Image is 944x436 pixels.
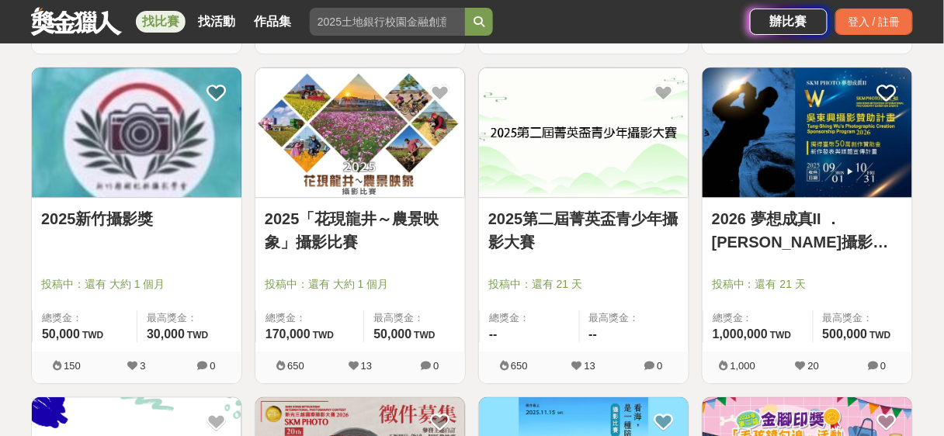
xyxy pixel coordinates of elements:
[712,276,903,292] span: 投稿中：還有 21 天
[823,327,868,341] span: 500,000
[265,310,354,326] span: 總獎金：
[713,327,768,341] span: 1,000,000
[823,310,903,326] span: 最高獎金：
[265,327,311,341] span: 170,000
[511,360,528,372] span: 650
[41,207,232,230] a: 2025新竹攝影獎
[361,360,372,372] span: 13
[835,9,913,35] div: 登入 / 註冊
[414,330,435,341] span: TWD
[808,360,819,372] span: 20
[42,327,80,341] span: 50,000
[32,67,241,197] img: Cover Image
[433,360,439,372] span: 0
[488,276,679,292] span: 投稿中：還有 21 天
[313,330,334,341] span: TWD
[489,310,570,326] span: 總獎金：
[287,360,304,372] span: 650
[187,330,208,341] span: TWD
[713,310,803,326] span: 總獎金：
[731,360,756,372] span: 1,000
[373,310,456,326] span: 最高獎金：
[703,67,912,197] img: Cover Image
[147,327,185,341] span: 30,000
[750,9,828,35] a: 辦比賽
[265,276,456,292] span: 投稿中：還有 大約 1 個月
[373,327,411,341] span: 50,000
[210,360,215,372] span: 0
[770,330,791,341] span: TWD
[657,360,662,372] span: 0
[265,207,456,254] a: 2025「花現龍井～農景映象」攝影比賽
[147,310,232,326] span: 最高獎金：
[310,8,465,36] input: 2025土地銀行校園金融創意挑戰賽：從你出發 開啟智慧金融新頁
[255,67,465,198] a: Cover Image
[703,67,912,198] a: Cover Image
[712,207,903,254] a: 2026 夢想成真II ．[PERSON_NAME]攝影贊助計畫
[488,207,679,254] a: 2025第二屆菁英盃青少年攝影大賽
[489,327,498,341] span: --
[82,330,103,341] span: TWD
[64,360,81,372] span: 150
[140,360,145,372] span: 3
[589,327,598,341] span: --
[880,360,886,372] span: 0
[136,11,186,33] a: 找比賽
[479,67,689,197] img: Cover Image
[870,330,891,341] span: TWD
[32,67,241,198] a: Cover Image
[589,310,680,326] span: 最高獎金：
[41,276,232,292] span: 投稿中：還有 大約 1 個月
[42,310,127,326] span: 總獎金：
[255,67,465,197] img: Cover Image
[585,360,595,372] span: 13
[479,67,689,198] a: Cover Image
[192,11,241,33] a: 找活動
[248,11,297,33] a: 作品集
